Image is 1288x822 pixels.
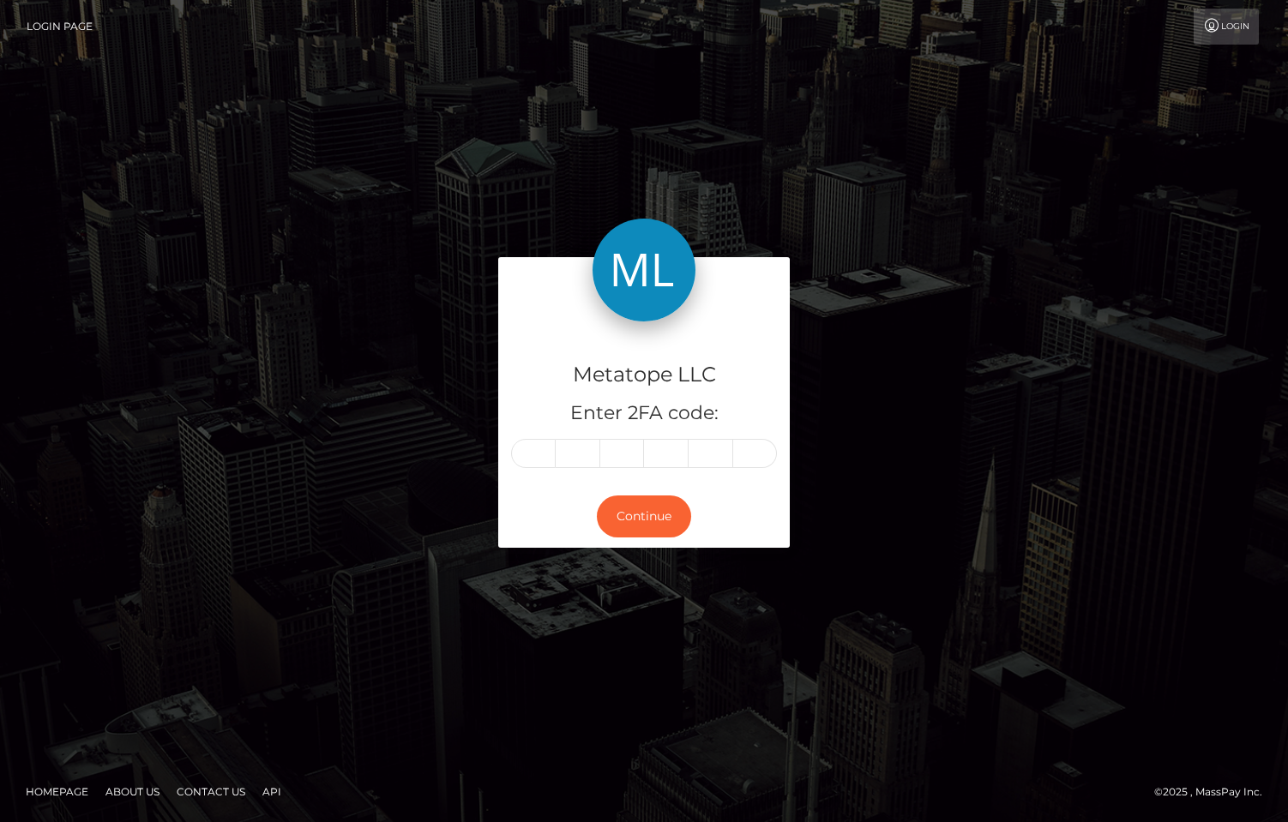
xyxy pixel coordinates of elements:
[170,778,252,805] a: Contact Us
[1194,9,1259,45] a: Login
[27,9,93,45] a: Login Page
[593,219,695,321] img: Metatope LLC
[511,400,777,427] h5: Enter 2FA code:
[511,360,777,390] h4: Metatope LLC
[256,778,288,805] a: API
[1154,783,1275,801] div: © 2025 , MassPay Inc.
[597,495,691,537] button: Continue
[19,778,95,805] a: Homepage
[99,778,166,805] a: About Us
